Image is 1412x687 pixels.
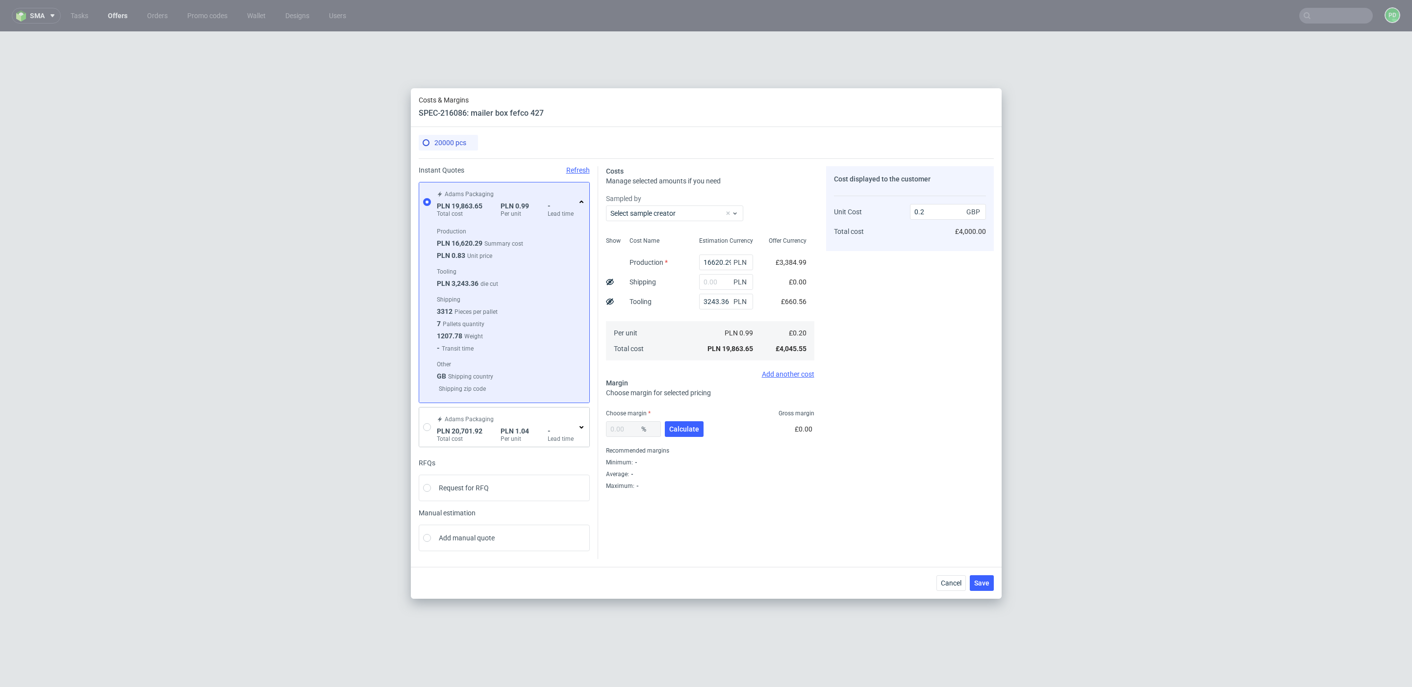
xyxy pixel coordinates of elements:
span: PLN [731,295,751,308]
span: Manual estimation [419,509,590,517]
label: Pallets quantity [441,321,484,328]
span: Manage selected amounts if you need [606,177,721,185]
label: Per unit [501,210,529,218]
div: Maximum : [606,480,814,490]
span: Costs & Margins [419,96,544,104]
span: Unit Cost [834,208,862,216]
span: GB [437,372,446,380]
span: Calculate [669,426,699,433]
span: £4,000.00 [955,228,986,235]
span: PLN 0.99 [725,329,753,337]
span: Estimation Currency [699,237,753,245]
span: £3,384.99 [776,258,807,266]
label: Total cost [437,435,482,443]
span: % [639,422,659,436]
span: - [437,344,440,352]
label: Select sample creator [610,209,676,217]
span: PLN 3,243.36 [437,280,479,287]
span: Offer Currency [769,237,807,245]
span: 3312 [437,307,453,315]
header: Production [437,228,581,239]
label: die cut [479,280,498,287]
span: Costs [606,167,624,175]
label: Transit time [440,345,474,352]
span: PLN 19,863.65 [707,345,753,353]
span: Refresh [566,166,590,174]
label: Summary cost [482,240,523,247]
span: GBP [964,205,984,219]
span: 1207.78 [437,332,462,340]
label: Unit price [465,253,492,259]
div: Add another cost [606,370,814,378]
span: £0.00 [789,278,807,286]
label: Total cost [437,210,482,218]
label: Per unit [501,435,529,443]
span: 20000 pcs [434,139,466,147]
div: Recommended margins [606,445,814,457]
input: 0.00 [699,274,753,290]
span: Total cost [834,228,864,235]
label: Shipping zip code [437,385,486,392]
span: £0.20 [789,329,807,337]
span: PLN 19,863.65 [437,202,482,210]
label: Choose margin [606,410,651,417]
span: Request for RFQ [439,483,489,493]
label: Shipping country [446,373,493,380]
header: Shipping [437,296,581,307]
span: - [548,202,574,210]
div: RFQs [419,459,590,467]
div: Minimum : [606,457,814,468]
span: Add manual quote [439,533,495,543]
div: Instant Quotes [419,166,590,174]
label: Lead time [548,210,574,218]
span: - [548,427,574,435]
span: PLN 1.04 [501,427,529,435]
span: Cost Name [630,237,659,245]
header: Tooling [437,268,581,280]
button: Save [970,575,994,591]
span: £660.56 [781,298,807,305]
span: PLN 0.99 [501,202,529,210]
label: Production [630,258,668,266]
span: Margin [606,379,628,387]
span: Adams Packaging [445,415,494,423]
div: - [633,458,637,466]
span: £4,045.55 [776,345,807,353]
span: PLN [731,275,751,289]
button: Cancel [936,575,966,591]
span: Show [606,237,621,245]
label: Sampled by [606,194,814,204]
div: - [629,470,633,478]
span: PLN [731,255,751,269]
div: Average : [606,468,814,480]
label: Tooling [630,298,652,305]
span: Save [974,580,989,586]
button: Calculate [665,421,704,437]
span: PLN 20,701.92 [437,427,482,435]
header: SPEC-216086: mailer box fefco 427 [419,108,544,119]
span: PLN 16,620.29 [437,239,482,247]
label: Pieces per pallet [453,308,498,315]
span: £0.00 [795,425,812,433]
span: Choose margin for selected pricing [606,389,711,397]
header: Other [437,360,581,372]
span: 7 [437,320,441,328]
input: 0.00 [699,294,753,309]
span: Per unit [614,329,637,337]
input: 0.00 [699,254,753,270]
label: Weight [462,333,483,340]
label: Shipping [630,278,656,286]
span: Cancel [941,580,961,586]
span: Total cost [614,345,644,353]
span: Gross margin [779,409,814,417]
span: Cost displayed to the customer [834,175,931,183]
div: - [634,482,639,490]
span: PLN 0.83 [437,252,465,259]
span: Adams Packaging [445,190,494,198]
label: Lead time [548,435,574,443]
